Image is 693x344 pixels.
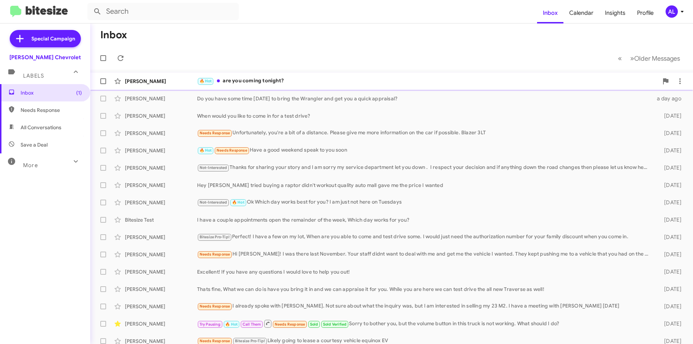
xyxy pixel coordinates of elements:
[76,89,82,96] span: (1)
[200,304,230,309] span: Needs Response
[200,339,230,343] span: Needs Response
[614,51,626,66] button: Previous
[653,320,687,327] div: [DATE]
[626,51,684,66] button: Next
[197,302,653,310] div: I already spoke with [PERSON_NAME]. Not sure about what the inquiry was, but I am interested in s...
[23,162,38,169] span: More
[243,322,261,327] span: Call Them
[653,234,687,241] div: [DATE]
[217,148,247,153] span: Needs Response
[653,286,687,293] div: [DATE]
[125,182,197,189] div: [PERSON_NAME]
[653,182,687,189] div: [DATE]
[200,322,221,327] span: Try Pausing
[618,54,622,63] span: «
[666,5,678,18] div: AL
[197,77,658,85] div: are you coming tonight?
[197,182,653,189] div: Hey [PERSON_NAME] tried buying a raptor didn't workout quality auto mall gave me the price I wanted
[634,55,680,62] span: Older Messages
[653,303,687,310] div: [DATE]
[659,5,685,18] button: AL
[200,165,227,170] span: Not-Interested
[653,147,687,154] div: [DATE]
[9,54,81,61] div: [PERSON_NAME] Chevrolet
[21,106,82,114] span: Needs Response
[21,124,61,131] span: All Conversations
[225,322,237,327] span: 🔥 Hot
[197,198,653,206] div: Ok Which day works best for you? I am just not here on Tuesdays
[197,233,653,241] div: Perfect! I have a few on my lot, When are you able to come and test drive some. I would just need...
[200,235,230,239] span: Bitesize Pro-Tip!
[310,322,318,327] span: Sold
[323,322,347,327] span: Sold Verified
[125,320,197,327] div: [PERSON_NAME]
[197,286,653,293] div: Thats fine, What we can do is have you bring it in and we can appraise it for you. While you are ...
[563,3,599,23] a: Calendar
[653,251,687,258] div: [DATE]
[10,30,81,47] a: Special Campaign
[235,339,265,343] span: Bitesize Pro-Tip!
[125,199,197,206] div: [PERSON_NAME]
[125,234,197,241] div: [PERSON_NAME]
[653,216,687,223] div: [DATE]
[197,268,653,275] div: Excellent! If you have any questions I would love to help you out!
[197,129,653,137] div: Unfortunately, you're a bit of a distance. Please give me more information on the car if possible...
[197,319,653,328] div: Sorry to bother you, but the volume button in this truck is not working. What should I do?
[653,112,687,119] div: [DATE]
[537,3,563,23] a: Inbox
[125,251,197,258] div: [PERSON_NAME]
[614,51,684,66] nav: Page navigation example
[200,148,212,153] span: 🔥 Hot
[197,250,653,258] div: Hi [PERSON_NAME]! I was there last November. Your staff didnt want to deal with me and get me the...
[87,3,239,20] input: Search
[197,146,653,154] div: Have a good weekend speak to you soon
[125,164,197,171] div: [PERSON_NAME]
[125,268,197,275] div: [PERSON_NAME]
[653,199,687,206] div: [DATE]
[232,200,244,205] span: 🔥 Hot
[21,141,48,148] span: Save a Deal
[125,112,197,119] div: [PERSON_NAME]
[21,89,82,96] span: Inbox
[653,95,687,102] div: a day ago
[125,286,197,293] div: [PERSON_NAME]
[200,200,227,205] span: Not-Interested
[630,54,634,63] span: »
[200,252,230,257] span: Needs Response
[125,130,197,137] div: [PERSON_NAME]
[653,164,687,171] div: [DATE]
[125,147,197,154] div: [PERSON_NAME]
[31,35,75,42] span: Special Campaign
[200,131,230,135] span: Needs Response
[197,216,653,223] div: I have a couple appointments open the remainder of the week, Which day works for you?
[100,29,127,41] h1: Inbox
[275,322,305,327] span: Needs Response
[125,303,197,310] div: [PERSON_NAME]
[125,78,197,85] div: [PERSON_NAME]
[197,112,653,119] div: When would you like to come in for a test drive?
[653,130,687,137] div: [DATE]
[197,164,653,172] div: Thanks for sharing your story and I am sorry my service department let you down . I respect your ...
[125,216,197,223] div: Bitesize Test
[200,79,212,83] span: 🔥 Hot
[23,73,44,79] span: Labels
[653,268,687,275] div: [DATE]
[125,95,197,102] div: [PERSON_NAME]
[599,3,631,23] a: Insights
[197,95,653,102] div: Do you have some time [DATE] to bring the Wrangler and get you a quick appraisal?
[631,3,659,23] a: Profile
